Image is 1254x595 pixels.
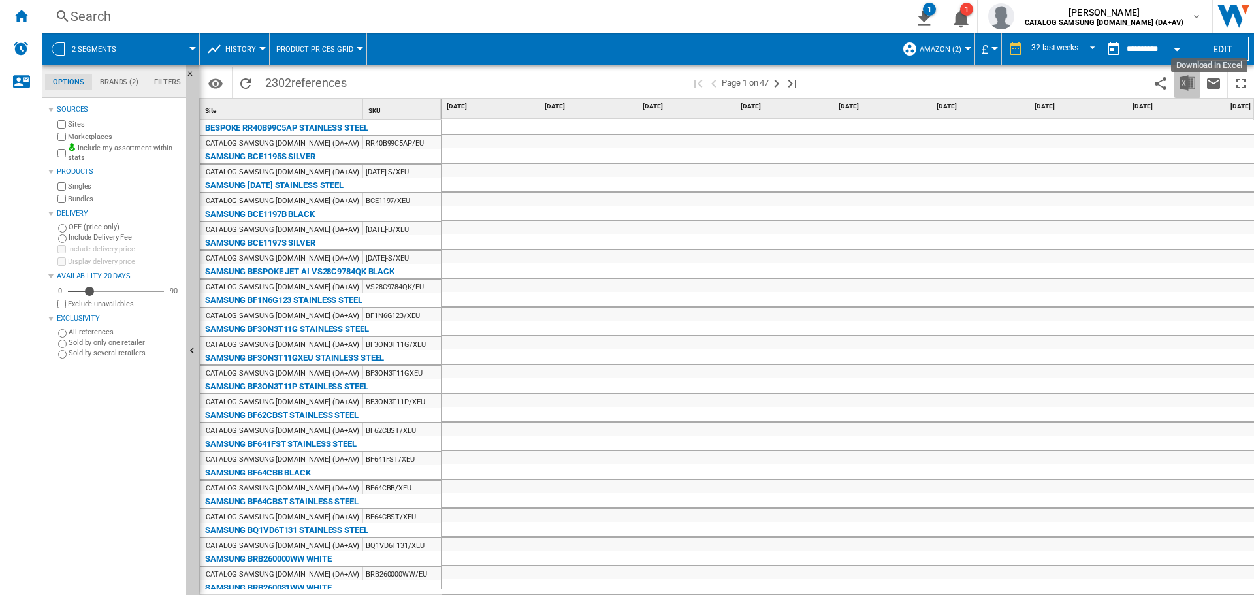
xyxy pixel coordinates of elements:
[205,264,394,280] div: SAMSUNG BESPOKE JET AI VS28C9784QK BLACK
[1025,18,1183,27] b: CATALOG SAMSUNG [DOMAIN_NAME] (DA+AV)
[1148,67,1174,98] button: Share this bookmark with others
[988,3,1014,29] img: profile.jpg
[57,300,66,308] input: Display delivery price
[982,33,995,65] button: £
[366,99,441,119] div: Sort None
[923,3,936,16] div: 1
[545,102,634,111] span: [DATE]
[69,348,181,358] label: Sold by several retailers
[57,182,66,191] input: Singles
[368,107,381,114] span: SKU
[206,252,359,265] div: CATALOG SAMSUNG [DOMAIN_NAME] (DA+AV)
[259,67,353,95] span: 2302
[206,137,359,150] div: CATALOG SAMSUNG [DOMAIN_NAME] (DA+AV)
[769,67,784,98] button: Next page
[1130,99,1225,115] div: [DATE]
[48,33,193,65] div: 2 segments
[542,99,637,115] div: [DATE]
[447,102,536,111] span: [DATE]
[291,76,347,89] span: references
[206,338,359,351] div: CATALOG SAMSUNG [DOMAIN_NAME] (DA+AV)
[68,120,181,129] label: Sites
[1200,67,1227,98] button: Send this report by email
[205,120,368,136] div: BESPOKE RR40B99C5AP STAINLESS STEEL
[206,568,359,581] div: CATALOG SAMSUNG [DOMAIN_NAME] (DA+AV)
[920,33,968,65] button: Amazon (2)
[206,396,359,409] div: CATALOG SAMSUNG [DOMAIN_NAME] (DA+AV)
[167,286,181,296] div: 90
[202,99,362,119] div: Site Sort None
[738,99,833,115] div: [DATE]
[68,244,181,254] label: Include delivery price
[920,45,961,54] span: Amazon (2)
[58,340,67,348] input: Sold by only one retailer
[68,132,181,142] label: Marketplaces
[186,65,202,89] button: Hide
[366,99,441,119] div: SKU Sort None
[57,245,66,253] input: Include delivery price
[57,257,66,266] input: Display delivery price
[363,366,441,379] div: BF3ON3T11GXEU
[206,367,359,380] div: CATALOG SAMSUNG [DOMAIN_NAME] (DA+AV)
[982,42,988,56] span: £
[205,293,362,308] div: SAMSUNG BF1N6G123 STAINLESS STEEL
[1228,67,1254,98] button: Maximize
[205,149,315,165] div: SAMSUNG BCE1195S SILVER
[206,310,359,323] div: CATALOG SAMSUNG [DOMAIN_NAME] (DA+AV)
[960,3,973,16] div: 1
[57,195,66,203] input: Bundles
[1025,6,1183,19] span: [PERSON_NAME]
[363,165,441,178] div: [DATE]-S/XEU
[640,99,735,115] div: [DATE]
[205,436,357,452] div: SAMSUNG BF641FST STAINLESS STEEL
[1180,75,1195,91] img: excel-24x24.png
[69,233,181,242] label: Include Delivery Fee
[363,423,441,436] div: BF62CBST/XEU
[72,45,116,54] span: 2 segments
[1032,99,1127,115] div: [DATE]
[1031,43,1078,52] div: 32 last weeks
[206,166,359,179] div: CATALOG SAMSUNG [DOMAIN_NAME] (DA+AV)
[363,136,441,149] div: RR40B99C5AP/EU
[444,99,539,115] div: [DATE]
[363,337,441,350] div: BF3ON3T11G/XEU
[975,33,1002,65] md-menu: Currency
[58,234,67,243] input: Include Delivery Fee
[206,425,359,438] div: CATALOG SAMSUNG [DOMAIN_NAME] (DA+AV)
[57,105,181,115] div: Sources
[363,481,441,494] div: BF64CBB/XEU
[68,257,181,266] label: Display delivery price
[690,67,706,98] button: First page
[363,280,441,293] div: VS28C9784QK/EU
[206,223,359,236] div: CATALOG SAMSUNG [DOMAIN_NAME] (DA+AV)
[55,286,65,296] div: 0
[233,67,259,98] button: Reload
[205,350,384,366] div: SAMSUNG BF3ON3T11GXEU STAINLESS STEEL
[146,74,189,90] md-tab-item: Filters
[206,482,359,495] div: CATALOG SAMSUNG [DOMAIN_NAME] (DA+AV)
[1101,36,1127,62] button: md-calendar
[71,7,869,25] div: Search
[57,208,181,219] div: Delivery
[205,178,344,193] div: SAMSUNG [DATE] STAINLESS STEEL
[205,235,315,251] div: SAMSUNG BCE1197S SILVER
[205,408,359,423] div: SAMSUNG BF62CBST STAINLESS STEEL
[363,509,441,523] div: BF64CBST/XEU
[58,329,67,338] input: All references
[225,45,256,54] span: History
[741,102,830,111] span: [DATE]
[57,167,181,177] div: Products
[706,67,722,98] button: >Previous page
[363,452,441,465] div: BF641FST/XEU
[205,523,368,538] div: SAMSUNG BQ1VD6T131 STAINLESS STEEL
[206,539,359,553] div: CATALOG SAMSUNG [DOMAIN_NAME] (DA+AV)
[363,308,441,321] div: BF1N6G123/XEU
[68,143,181,163] label: Include my assortment within stats
[45,74,92,90] md-tab-item: Options
[68,182,181,191] label: Singles
[1035,102,1124,111] span: [DATE]
[57,133,66,141] input: Marketplaces
[57,271,181,281] div: Availability 20 Days
[276,33,360,65] button: Product prices grid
